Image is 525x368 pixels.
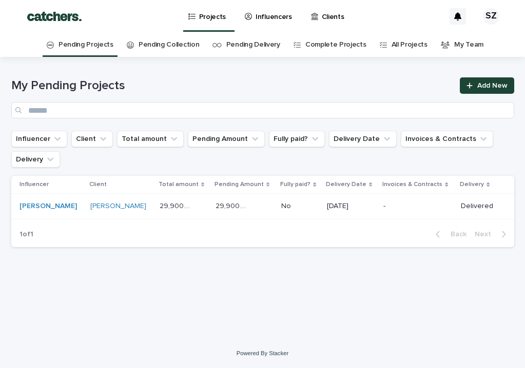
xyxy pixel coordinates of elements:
p: Delivery [460,179,484,190]
a: Pending Delivery [226,33,280,57]
p: 29,900.00 [216,200,250,211]
span: Back [444,231,466,238]
p: Influencer [20,179,49,190]
button: Client [71,131,113,147]
a: Add New [460,77,514,94]
span: Next [475,231,497,238]
input: Search [11,102,514,118]
a: Pending Collection [139,33,199,57]
a: Complete Projects [305,33,366,57]
button: Back [427,230,471,239]
button: Invoices & Contracts [401,131,493,147]
p: - [383,202,448,211]
img: BTdGiKtkTjWbRbtFPD8W [21,6,88,27]
p: Pending Amount [215,179,264,190]
a: [PERSON_NAME] [90,202,146,211]
a: All Projects [392,33,427,57]
button: Delivery [11,151,60,168]
p: [DATE] [327,202,375,211]
button: Fully paid? [269,131,325,147]
p: 29,900.00 [160,200,194,211]
p: Fully paid? [280,179,310,190]
button: Delivery Date [329,131,397,147]
a: Powered By Stacker [237,350,288,356]
p: Total amount [159,179,199,190]
button: Influencer [11,131,67,147]
p: Delivery Date [326,179,366,190]
p: 1 of 1 [11,222,42,247]
p: Client [89,179,107,190]
a: Pending Projects [59,33,113,57]
span: Add New [477,82,508,89]
p: No [281,200,293,211]
a: My Team [454,33,483,57]
tr: [PERSON_NAME] [PERSON_NAME] 29,900.0029,900.00 29,900.0029,900.00 NoNo [DATE]-Delivered [11,194,514,219]
h1: My Pending Projects [11,78,454,93]
button: Pending Amount [188,131,265,147]
div: SZ [483,8,499,25]
button: Total amount [117,131,184,147]
a: [PERSON_NAME] [20,202,77,211]
p: Invoices & Contracts [382,179,442,190]
button: Next [471,230,514,239]
p: Delivered [461,202,497,211]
